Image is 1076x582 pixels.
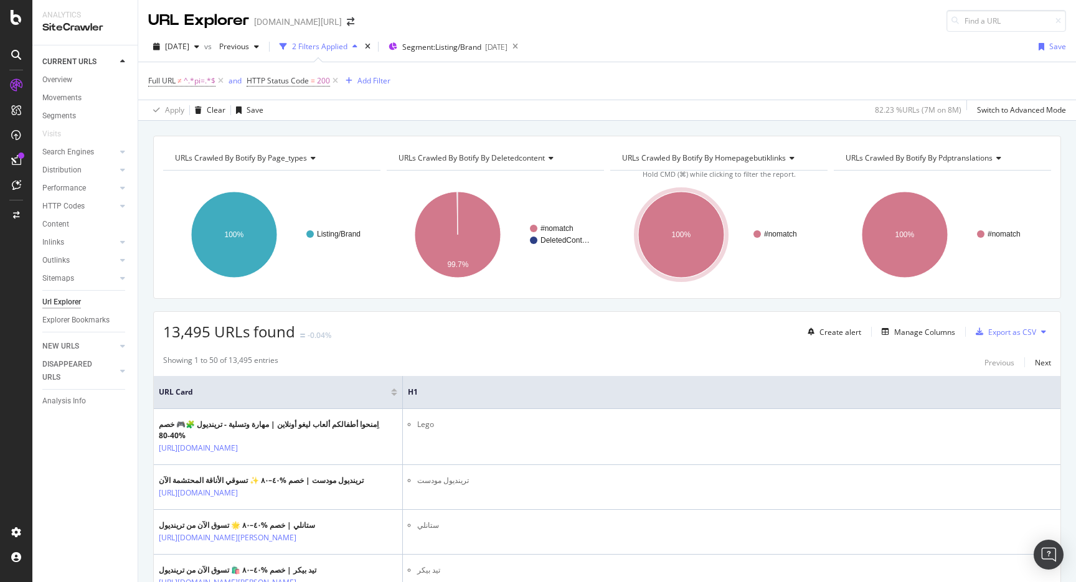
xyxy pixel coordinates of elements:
div: Inlinks [42,236,64,249]
div: SiteCrawler [42,21,128,35]
span: 2025 Sep. 12th [165,41,189,52]
span: Previous [214,41,249,52]
text: #nomatch [764,230,797,238]
div: Previous [984,357,1014,368]
span: URLs Crawled By Botify By pdptranslations [846,153,993,163]
text: 100% [895,230,915,239]
span: Hold CMD (⌘) while clicking to filter the report. [643,169,796,179]
svg: A chart. [610,181,828,289]
span: 200 [317,72,330,90]
button: Export as CSV [971,322,1036,342]
li: تيد بيكر [417,565,1055,576]
a: Performance [42,182,116,195]
a: Movements [42,92,129,105]
div: Switch to Advanced Mode [977,105,1066,115]
button: Switch to Advanced Mode [972,100,1066,120]
div: Save [1049,41,1066,52]
div: Sitemaps [42,272,74,285]
h4: URLs Crawled By Botify By page_types [172,148,369,168]
h4: URLs Crawled By Botify By deletedcontent [396,148,593,168]
div: Visits [42,128,61,141]
text: Listing/Brand [317,230,361,238]
div: Manage Columns [894,327,955,337]
div: times [362,40,373,53]
a: Overview [42,73,129,87]
a: Sitemaps [42,272,116,285]
span: = [311,75,315,86]
a: Distribution [42,164,116,177]
div: arrow-right-arrow-left [347,17,354,26]
div: Add Filter [357,75,390,86]
a: [URL][DOMAIN_NAME] [159,442,238,454]
span: URL Card [159,387,388,398]
div: Overview [42,73,72,87]
a: Url Explorer [42,296,129,309]
text: DeletedCont… [540,236,590,245]
button: Apply [148,100,184,120]
div: A chart. [163,181,380,289]
button: Previous [214,37,264,57]
button: [DATE] [148,37,204,57]
div: Open Intercom Messenger [1034,540,1064,570]
div: Explorer Bookmarks [42,314,110,327]
div: Clear [207,105,225,115]
div: اِمنحوا أطفالكم ألعاب ليغو أونلاين | مهارة وتسلية - ترينديول 🧩🎮 خصم %40-80 [159,419,397,441]
a: Analysis Info [42,395,129,408]
a: Segments [42,110,129,123]
a: Search Engines [42,146,116,159]
span: vs [204,41,214,52]
div: [DOMAIN_NAME][URL] [254,16,342,28]
div: Performance [42,182,86,195]
a: Outlinks [42,254,116,267]
text: #nomatch [988,230,1021,238]
button: Add Filter [341,73,390,88]
span: Segment: Listing/Brand [402,42,481,52]
div: ترينديول مودست | خصم %٤٠–٨٠ ✨ تسوقي الأناقة المحتشمة الآن [159,475,364,486]
text: 99.7% [447,260,468,269]
div: DISAPPEARED URLS [42,358,105,384]
a: HTTP Codes [42,200,116,213]
span: ≠ [177,75,182,86]
button: Clear [190,100,225,120]
button: Save [231,100,263,120]
button: Manage Columns [877,324,955,339]
button: Save [1034,37,1066,57]
a: DISAPPEARED URLS [42,358,116,384]
button: Previous [984,355,1014,370]
svg: A chart. [387,181,604,289]
div: Movements [42,92,82,105]
div: -0.04% [308,330,331,340]
a: CURRENT URLS [42,55,116,68]
svg: A chart. [834,181,1051,289]
text: 100% [225,230,244,239]
text: 100% [672,230,691,239]
div: Outlinks [42,254,70,267]
div: Distribution [42,164,82,177]
h4: URLs Crawled By Botify By homepagebutiklinks [620,148,816,168]
button: Next [1035,355,1051,370]
div: Save [247,105,263,115]
div: Content [42,218,69,231]
div: Analysis Info [42,395,86,408]
span: H1 [408,387,1037,398]
span: Full URL [148,75,176,86]
div: Next [1035,357,1051,368]
a: [URL][DOMAIN_NAME] [159,487,238,499]
span: URLs Crawled By Botify By deletedcontent [399,153,545,163]
a: [URL][DOMAIN_NAME][PERSON_NAME] [159,532,296,544]
span: 13,495 URLs found [163,321,295,342]
div: Url Explorer [42,296,81,309]
div: Export as CSV [988,327,1036,337]
a: Explorer Bookmarks [42,314,129,327]
div: HTTP Codes [42,200,85,213]
div: 82.23 % URLs ( 7M on 8M ) [875,105,961,115]
text: #nomatch [540,224,573,233]
div: Create alert [819,327,861,337]
div: Search Engines [42,146,94,159]
div: URL Explorer [148,10,249,31]
div: ستانلي | خصم %٤٠–٨٠ 🌟 تسوق الآن من ترينديول [159,520,351,531]
div: Analytics [42,10,128,21]
div: تيد بيكر | خصم %٤٠–٨٠ 🛍️ تسوق الآن من ترينديول [159,565,351,576]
